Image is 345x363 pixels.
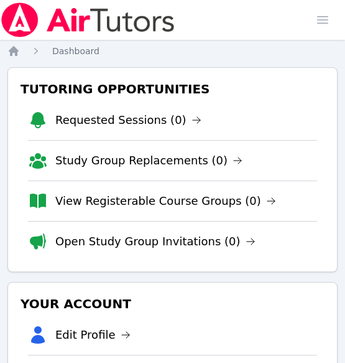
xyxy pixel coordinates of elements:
[18,293,327,315] h3: Your Account
[55,233,255,250] a: Open Study Group Invitations (0)
[18,78,327,100] h3: Tutoring Opportunities
[55,111,201,129] a: Requested Sessions (0)
[52,45,99,57] a: Dashboard
[55,326,131,344] a: Edit Profile
[52,46,99,56] span: Dashboard
[7,45,338,57] nav: Breadcrumb
[55,152,242,169] a: Study Group Replacements (0)
[55,192,276,210] a: View Registerable Course Groups (0)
